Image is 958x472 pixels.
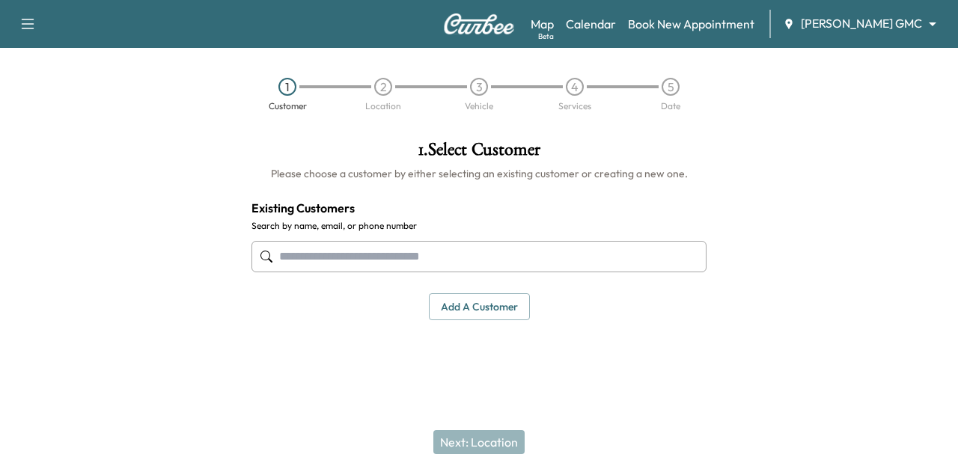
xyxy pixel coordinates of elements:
div: 5 [662,78,680,96]
div: Location [365,102,401,111]
div: 2 [374,78,392,96]
div: 4 [566,78,584,96]
label: Search by name, email, or phone number [251,220,707,232]
div: Date [661,102,680,111]
div: Services [558,102,591,111]
h4: Existing Customers [251,199,707,217]
button: Add a customer [429,293,530,321]
a: MapBeta [531,15,554,33]
h6: Please choose a customer by either selecting an existing customer or creating a new one. [251,166,707,181]
div: Beta [538,31,554,42]
div: Customer [269,102,307,111]
h1: 1 . Select Customer [251,141,707,166]
div: 1 [278,78,296,96]
a: Calendar [566,15,616,33]
img: Curbee Logo [443,13,515,34]
a: Book New Appointment [628,15,754,33]
div: Vehicle [465,102,493,111]
div: 3 [470,78,488,96]
span: [PERSON_NAME] GMC [801,15,922,32]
